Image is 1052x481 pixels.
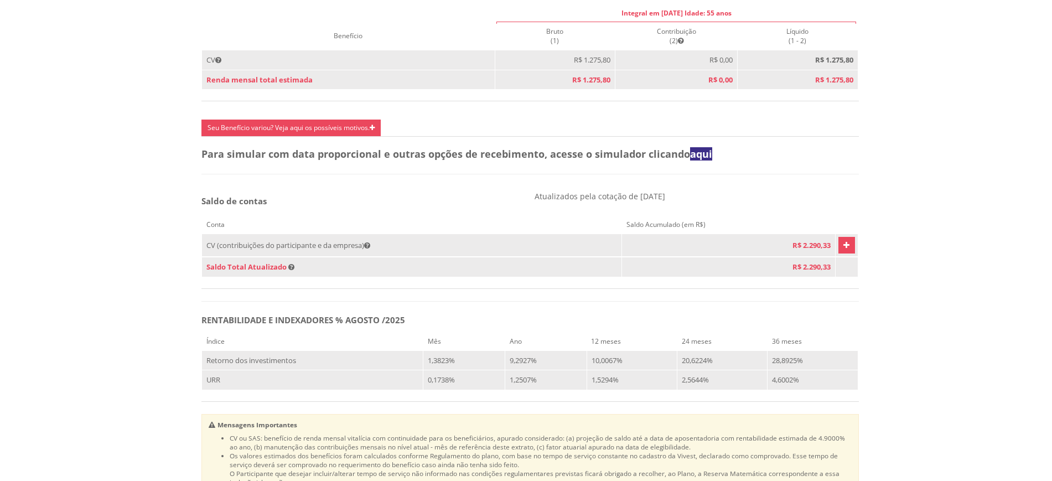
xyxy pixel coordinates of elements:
[201,196,526,206] h5: Saldo de contas
[677,370,768,390] td: 2,5644%
[201,120,381,136] a: Seu Benefício variou? Veja aqui os possíveis motivos.
[535,191,859,201] p: Atualizados pela cotação de [DATE]
[505,370,587,390] td: 1,2507%
[505,350,587,370] td: 9,2927%
[709,55,733,65] span: R$ 0,00
[792,262,831,272] span: R$ 2.290,33
[768,332,858,351] th: 36 meses
[792,240,831,250] span: R$ 2.290,33
[230,433,853,451] li: CV ou SAS: benefício de renda mensal vitalícia com continuidade para os beneficiários, apurado co...
[202,350,423,370] td: Retorno dos investimentos
[201,316,859,325] h5: RENTABILIDADE E INDEXADORES % AGOSTO /2025
[206,55,221,65] span: CV
[495,22,615,50] th: Bruto (1)
[202,70,495,90] td: Renda mensal total estimada
[737,22,858,50] th: Líquido (1 - 2)
[202,370,423,390] td: URR
[206,262,287,272] span: Saldo Total Atualizado
[495,4,858,22] th: Integral em [DATE] Idade: 55 anos
[201,149,859,160] h4: Para simular com data proporcional e outras opções de recebimento, acesse o simulador clicando
[572,75,610,85] span: R$ 1.275,80
[768,370,858,390] td: 4,6002%
[587,370,677,390] td: 1,5294%
[708,75,733,85] span: R$ 0,00
[574,55,610,65] span: R$ 1.275,80
[206,240,370,250] span: CV (contribuições do participante e da empresa)
[815,75,853,85] b: R$ 1.275,80
[587,350,677,370] td: 10,0067%
[690,147,712,161] a: aqui
[768,350,858,370] td: 28,8925%
[677,332,768,351] th: 24 meses
[587,332,677,351] th: 12 meses
[423,350,505,370] td: 1,3823%
[217,420,297,429] b: Mensagens Importantes
[423,332,505,351] th: Mês
[202,215,622,234] th: Conta
[657,27,696,45] span: Contribuição (2)
[815,55,853,65] b: R$ 1.275,80
[202,332,423,351] th: Índice
[505,332,587,351] th: Ano
[622,215,836,234] th: Saldo Acumulado (em R$)
[677,350,768,370] td: 20,6224%
[202,22,495,50] th: Benefício
[423,370,505,390] td: 0,1738%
